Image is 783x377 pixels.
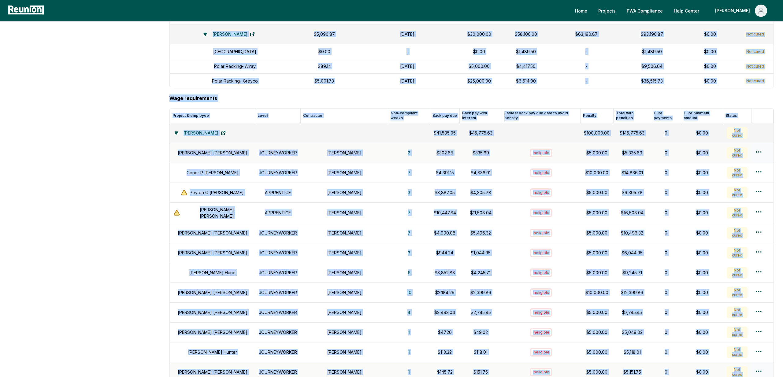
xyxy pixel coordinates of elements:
[584,369,610,375] p: $5,000.00
[584,169,610,176] p: $10,000.00
[434,329,456,335] p: $47.26
[434,209,456,216] p: $10,447.84
[555,31,617,37] p: $63,190.87
[625,48,679,55] p: $1,489.50
[530,288,552,297] button: Ineligible
[403,346,415,358] button: 1
[304,249,384,256] h1: [PERSON_NAME]
[360,78,455,84] h1: [DATE]
[463,230,498,236] p: $5,496.32
[593,5,621,17] a: Projects
[723,108,751,123] th: Status
[403,267,415,279] button: 6
[685,169,719,176] div: $0.00
[685,230,719,236] div: $0.00
[530,149,552,157] button: Ineligible
[169,94,774,102] h4: Wage requirements
[296,63,353,69] p: $89.14
[584,309,610,316] p: $5,000.00
[462,78,496,84] p: $25,000.00
[434,369,456,375] p: $145.72
[727,327,748,338] div: Not cured
[727,127,748,139] div: Not cured
[178,369,247,375] h1: [PERSON_NAME] [PERSON_NAME]
[463,169,498,176] p: $4,836.01
[178,249,247,256] h1: [PERSON_NAME] [PERSON_NAME]
[462,48,496,55] p: $0.00
[530,368,552,376] button: Ineligible
[463,349,498,355] p: $118.01
[259,309,297,316] h1: JOURNEYWORKER
[463,150,498,156] p: $335.69
[259,329,297,335] h1: JOURNEYWORKER
[530,249,552,257] div: Ineligible
[655,189,677,196] div: 0
[462,31,496,37] p: $30,000.00
[727,147,748,159] div: Not cured
[463,369,498,375] p: $151.75
[580,108,613,123] th: Penalty
[178,230,247,236] h1: [PERSON_NAME] [PERSON_NAME]
[530,348,552,357] div: Ineligible
[655,209,677,216] div: 0
[530,209,552,217] button: Ineligible
[530,168,552,177] button: Ineligible
[655,269,677,276] div: 0
[304,309,384,316] h1: [PERSON_NAME]
[530,229,552,237] button: Ineligible
[388,108,430,123] th: Non-compliant weeks
[685,309,719,316] div: $0.00
[463,249,498,256] p: $1,044.95
[552,44,621,59] td: -
[744,31,766,38] div: Not cured
[189,269,236,276] h1: [PERSON_NAME] Hand
[178,289,247,296] h1: [PERSON_NAME] [PERSON_NAME]
[584,249,610,256] p: $5,000.00
[727,187,748,198] div: Not cured
[356,44,458,59] td: -
[463,130,498,136] p: $45,775.63
[727,307,748,318] div: Not cured
[188,349,237,355] h1: [PERSON_NAME] Hunter
[655,349,677,355] div: 0
[584,349,610,355] p: $5,000.00
[685,209,719,216] div: $0.00
[744,48,766,55] div: Not cured
[617,130,647,136] p: $145,775.63
[685,269,719,276] div: $0.00
[213,48,256,55] h1: [GEOGRAPHIC_DATA]
[403,207,415,219] button: 7
[625,31,679,37] p: $93,190.87
[504,63,548,69] p: $4,417.50
[681,108,723,123] th: Cure payment amount
[727,267,748,279] div: Not cured
[685,329,719,335] div: $0.00
[655,169,677,176] div: 0
[430,108,460,123] th: Back pay due
[214,63,256,69] h1: Polar Racking- Array
[178,309,247,316] h1: [PERSON_NAME] [PERSON_NAME]
[434,169,456,176] p: $4,391.15
[617,230,647,236] p: $10,496.32
[584,329,610,335] p: $5,000.00
[655,130,677,136] div: 0
[403,167,415,179] button: 7
[170,108,255,123] th: Project & employee
[584,130,610,136] p: $100,000.00
[403,247,415,259] button: 3
[462,63,496,69] p: $5,000.00
[530,188,552,197] button: Ineligible
[403,306,415,319] button: 4
[434,249,456,256] p: $944.24
[504,48,548,55] p: $1,489.50
[504,78,548,84] p: $6,514.00
[304,269,384,276] h1: [PERSON_NAME]
[685,289,719,296] div: $0.00
[259,209,297,216] h1: APPRENTICE
[434,269,456,276] p: $3,852.88
[304,289,384,296] h1: [PERSON_NAME]
[434,130,456,136] p: $41,595.05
